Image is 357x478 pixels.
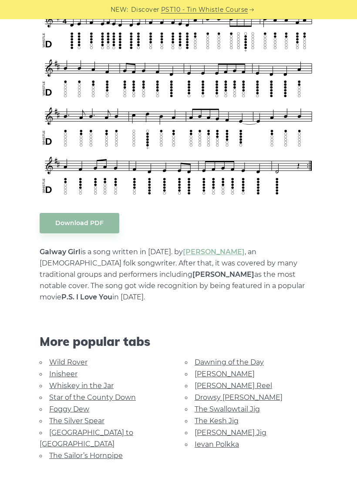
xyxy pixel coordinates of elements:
[131,5,160,15] span: Discover
[195,405,260,413] a: The Swallowtail Jig
[49,393,136,402] a: Star of the County Down
[49,370,77,378] a: Inisheer
[49,358,88,366] a: Wild Rover
[195,417,239,425] a: The Kesh Jig
[49,451,123,460] a: The Sailor’s Hornpipe
[49,382,114,390] a: Whiskey in the Jar
[195,393,283,402] a: Drowsy [PERSON_NAME]
[195,428,266,437] a: [PERSON_NAME] Jig
[195,358,264,366] a: Dawning of the Day
[40,246,317,303] p: is a song written in [DATE]. by , an [DEMOGRAPHIC_DATA] folk songwriter. After that, it was cover...
[40,334,317,349] span: More popular tabs
[40,213,119,233] a: Download PDF
[195,382,272,390] a: [PERSON_NAME] Reel
[61,293,112,301] strong: P.S. I Love You
[111,5,128,15] span: NEW:
[40,248,81,256] strong: Galway Girl
[161,5,248,15] a: PST10 - Tin Whistle Course
[183,248,245,256] a: [PERSON_NAME]
[192,270,254,279] strong: [PERSON_NAME]
[40,428,133,448] a: [GEOGRAPHIC_DATA] to [GEOGRAPHIC_DATA]
[195,370,255,378] a: [PERSON_NAME]
[49,417,104,425] a: The Silver Spear
[195,440,239,448] a: Ievan Polkka
[49,405,89,413] a: Foggy Dew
